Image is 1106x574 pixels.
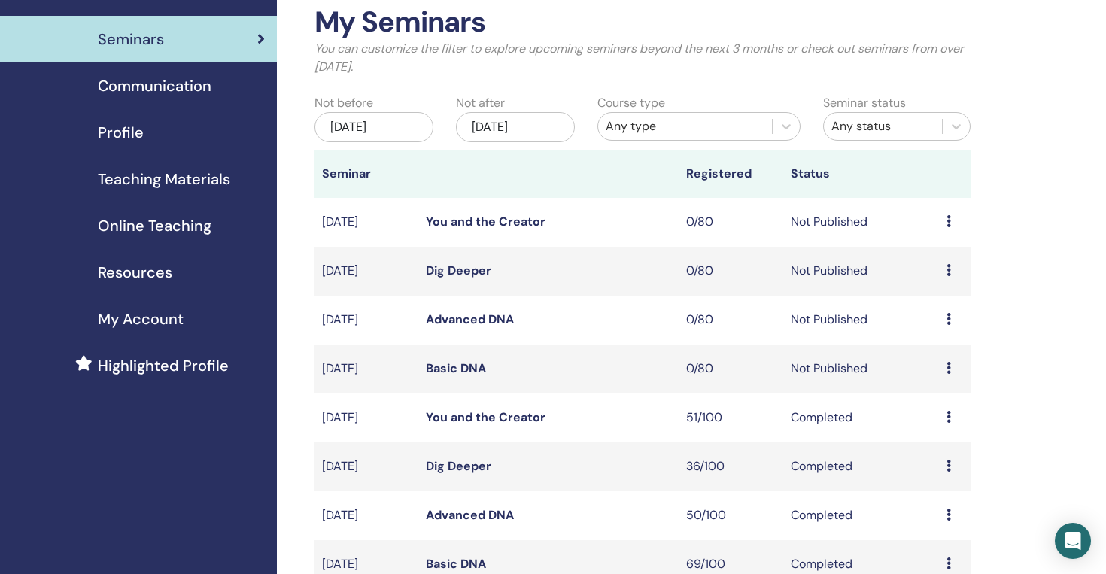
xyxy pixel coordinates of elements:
a: You and the Creator [426,214,545,229]
td: 0/80 [679,345,782,393]
td: Completed [783,393,940,442]
a: Basic DNA [426,360,486,376]
td: Not Published [783,345,940,393]
span: My Account [98,308,184,330]
td: 0/80 [679,198,782,247]
td: 36/100 [679,442,782,491]
td: [DATE] [314,491,418,540]
div: Any type [606,117,765,135]
td: [DATE] [314,393,418,442]
div: [DATE] [456,112,575,142]
span: Communication [98,74,211,97]
label: Not after [456,94,505,112]
a: Advanced DNA [426,311,514,327]
div: Any status [831,117,934,135]
span: Seminars [98,28,164,50]
div: [DATE] [314,112,433,142]
span: Teaching Materials [98,168,230,190]
label: Not before [314,94,373,112]
span: Online Teaching [98,214,211,237]
th: Registered [679,150,782,198]
label: Course type [597,94,665,112]
td: Not Published [783,198,940,247]
div: Open Intercom Messenger [1055,523,1091,559]
a: You and the Creator [426,409,545,425]
span: Resources [98,261,172,284]
span: Highlighted Profile [98,354,229,377]
a: Dig Deeper [426,263,491,278]
td: Not Published [783,247,940,296]
td: 50/100 [679,491,782,540]
h2: My Seminars [314,5,971,40]
a: Advanced DNA [426,507,514,523]
label: Seminar status [823,94,906,112]
td: 51/100 [679,393,782,442]
th: Status [783,150,940,198]
td: [DATE] [314,345,418,393]
td: [DATE] [314,198,418,247]
td: Completed [783,491,940,540]
a: Dig Deeper [426,458,491,474]
td: Not Published [783,296,940,345]
a: Basic DNA [426,556,486,572]
td: 0/80 [679,296,782,345]
td: Completed [783,442,940,491]
td: [DATE] [314,442,418,491]
td: 0/80 [679,247,782,296]
td: [DATE] [314,247,418,296]
p: You can customize the filter to explore upcoming seminars beyond the next 3 months or check out s... [314,40,971,76]
span: Profile [98,121,144,144]
td: [DATE] [314,296,418,345]
th: Seminar [314,150,418,198]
